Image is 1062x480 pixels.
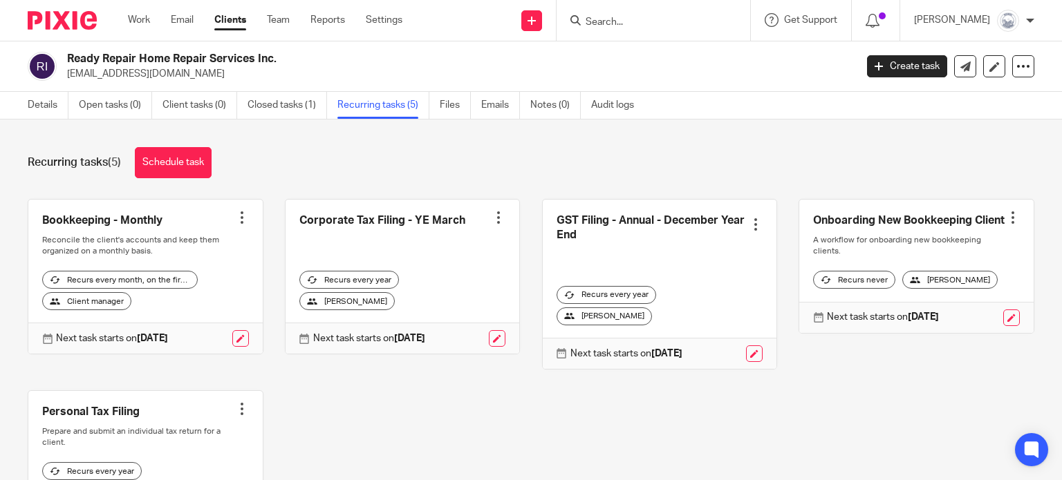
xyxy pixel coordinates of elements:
a: Email [171,13,194,27]
p: Next task starts on [570,347,682,361]
a: Create task [867,55,947,77]
div: Recurs every year [299,271,399,289]
h1: Recurring tasks [28,155,121,170]
strong: [DATE] [137,334,168,343]
a: Clients [214,13,246,27]
strong: [DATE] [394,334,425,343]
div: Recurs never [813,271,895,289]
strong: [DATE] [908,312,939,322]
div: [PERSON_NAME] [557,307,652,325]
a: Details [28,92,68,119]
a: Settings [366,13,402,27]
h2: Ready Repair Home Repair Services Inc. [67,52,691,66]
strong: [DATE] [651,349,682,358]
a: Notes (0) [530,92,581,119]
img: svg%3E [28,52,57,81]
a: Team [267,13,290,27]
div: Recurs every year [557,286,656,304]
span: Get Support [784,15,837,25]
div: [PERSON_NAME] [902,271,998,289]
a: Audit logs [591,92,644,119]
a: Recurring tasks (5) [337,92,429,119]
div: Recurs every year [42,462,142,480]
div: Recurs every month, on the first workday [42,271,198,289]
p: [PERSON_NAME] [914,13,990,27]
p: Next task starts on [313,332,425,345]
div: [PERSON_NAME] [299,292,395,310]
a: Work [128,13,150,27]
a: Open tasks (0) [79,92,152,119]
p: Next task starts on [56,332,168,345]
input: Search [584,17,709,29]
a: Closed tasks (1) [248,92,327,119]
div: Client manager [42,292,131,310]
span: (5) [108,157,121,168]
a: Schedule task [135,147,212,178]
p: Next task starts on [827,310,939,324]
a: Files [440,92,471,119]
img: Pixie [28,11,97,30]
a: Reports [310,13,345,27]
a: Emails [481,92,520,119]
img: Copy%20of%20Rockies%20accounting%20v3%20(1).png [997,10,1019,32]
p: [EMAIL_ADDRESS][DOMAIN_NAME] [67,67,846,81]
a: Client tasks (0) [162,92,237,119]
